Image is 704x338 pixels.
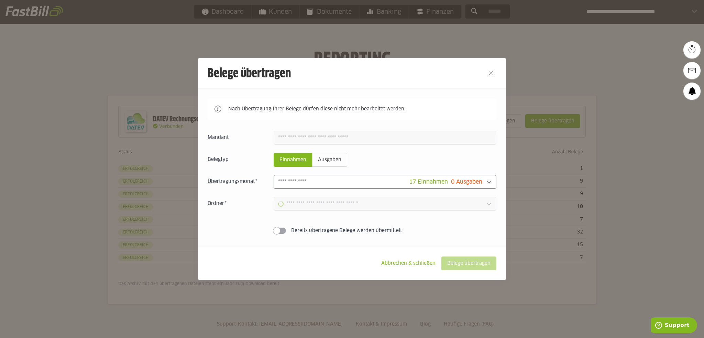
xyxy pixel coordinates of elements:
[208,227,496,234] sl-switch: Bereits übertragene Belege werden übermittelt
[409,179,448,185] span: 17 Einnahmen
[375,257,441,270] sl-button: Abbrechen & schließen
[312,153,347,167] sl-radio-button: Ausgaben
[441,257,496,270] sl-button: Belege übertragen
[651,317,697,335] iframe: Öffnet ein Widget, in dem Sie weitere Informationen finden
[274,153,312,167] sl-radio-button: Einnahmen
[451,179,482,185] span: 0 Ausgaben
